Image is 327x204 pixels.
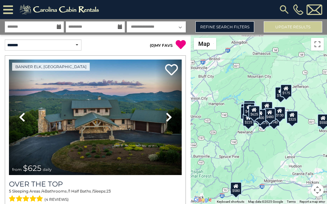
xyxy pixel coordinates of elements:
[195,21,254,32] a: Refine Search Filters
[286,111,298,123] div: $325
[264,108,276,121] div: $480
[287,200,296,203] a: Terms
[275,87,286,100] div: $175
[292,4,305,15] a: [PHONE_NUMBER]
[261,102,272,114] div: $349
[255,109,266,122] div: $400
[12,167,22,172] span: from
[278,4,290,15] img: search-regular.svg
[43,167,52,172] span: daily
[248,200,283,203] span: Map data ©2025 Google
[243,114,254,126] div: $225
[150,43,155,48] span: ( )
[150,43,173,48] a: (0)MY FAVS
[311,38,324,51] button: Toggle fullscreen view
[44,195,69,204] span: (4 reviews)
[198,40,210,47] span: Map
[311,184,324,196] button: Map camera controls
[165,63,178,77] a: Add to favorites
[192,196,213,204] a: Open this area in Google Maps (opens a new window)
[300,200,325,203] a: Report a map error
[243,101,255,113] div: $125
[23,164,42,173] span: $625
[192,196,213,204] img: Google
[268,114,279,126] div: $140
[286,111,298,123] div: $297
[9,189,11,193] span: 5
[240,107,252,119] div: $230
[9,188,182,204] div: Sleeping Areas / Bathrooms / Sleeps:
[151,43,154,48] span: 0
[9,60,182,175] img: thumbnail_167153549.jpeg
[42,189,45,193] span: 4
[248,106,260,118] div: $625
[194,38,216,50] button: Change map style
[217,200,244,204] button: Keyboard shortcuts
[264,21,322,32] button: Update Results
[12,63,90,71] a: Banner Elk, [GEOGRAPHIC_DATA]
[9,180,182,188] a: Over The Top
[274,107,285,119] div: $130
[230,182,242,195] div: $580
[16,3,104,16] img: Khaki-logo.png
[106,189,111,193] span: 23
[280,84,292,97] div: $175
[243,103,255,116] div: $425
[69,189,93,193] span: 1 Half Baths /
